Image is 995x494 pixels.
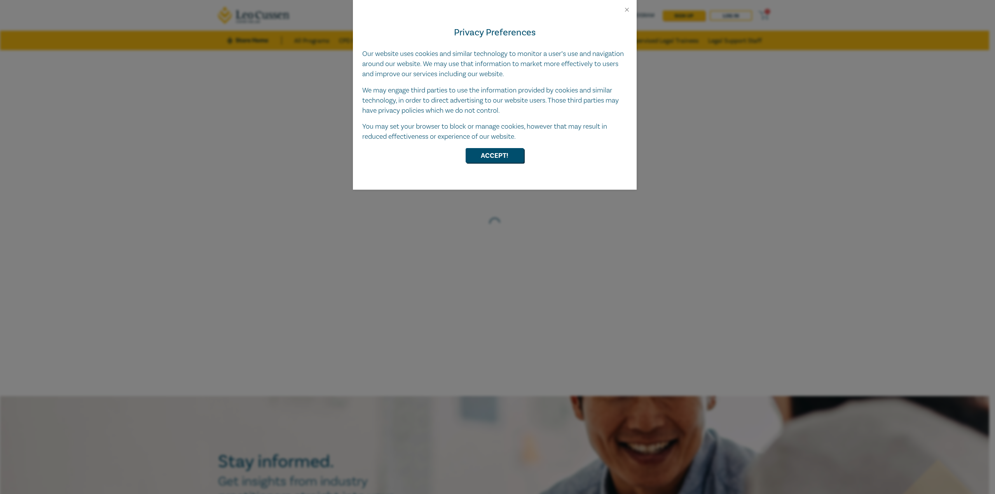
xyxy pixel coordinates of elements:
h4: Privacy Preferences [362,26,627,40]
button: Close [623,6,630,13]
p: We may engage third parties to use the information provided by cookies and similar technology, in... [362,86,627,116]
button: Accept! [466,148,524,163]
p: Our website uses cookies and similar technology to monitor a user’s use and navigation around our... [362,49,627,79]
p: You may set your browser to block or manage cookies, however that may result in reduced effective... [362,122,627,142]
